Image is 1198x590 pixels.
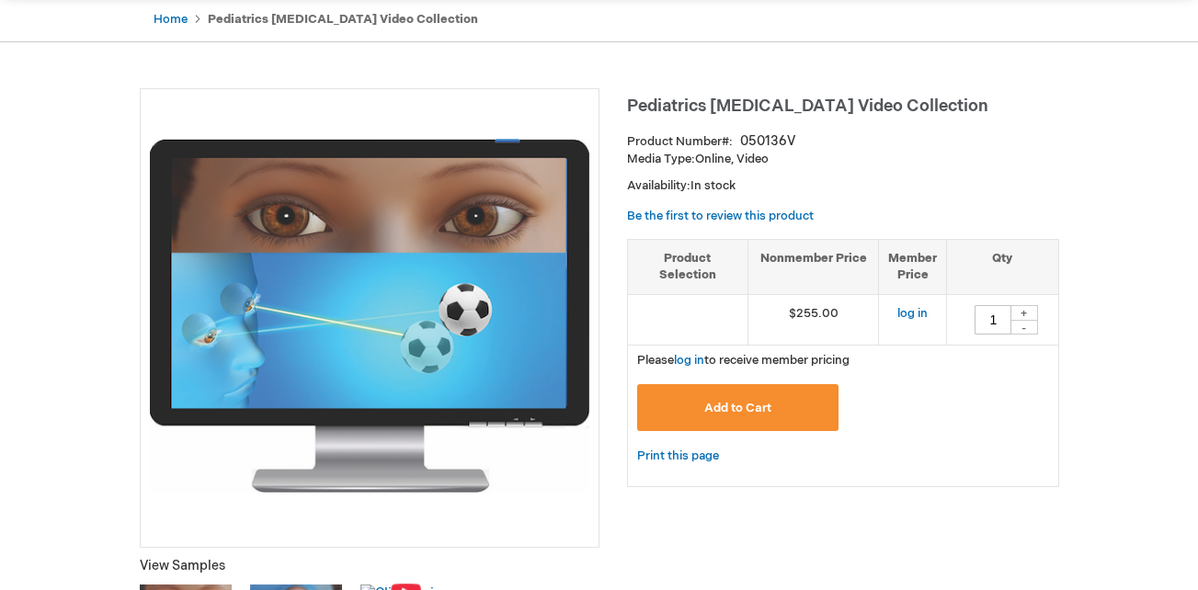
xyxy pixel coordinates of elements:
th: Qty [947,239,1058,294]
strong: Pediatrics [MEDICAL_DATA] Video Collection [208,12,478,27]
p: Availability: [627,177,1059,195]
input: Qty [975,305,1011,335]
td: $255.00 [747,294,879,345]
a: Be the first to review this product [627,209,814,223]
img: Pediatrics Patient Education Video Collection [150,139,589,493]
strong: Product Number [627,134,733,149]
span: Add to Cart [704,401,771,415]
a: Home [154,12,188,27]
p: Online, Video [627,151,1059,168]
th: Nonmember Price [747,239,879,294]
th: Product Selection [628,239,748,294]
div: 050136V [740,132,795,151]
div: - [1010,320,1038,335]
strong: Media Type: [627,152,695,166]
p: View Samples [140,557,599,575]
span: Pediatrics [MEDICAL_DATA] Video Collection [627,96,988,116]
div: + [1010,305,1038,321]
button: Add to Cart [637,384,839,431]
span: Please to receive member pricing [637,353,850,368]
a: log in [674,353,704,368]
a: log in [897,306,928,321]
a: Print this page [637,445,719,468]
span: In stock [690,178,736,193]
th: Member Price [879,239,947,294]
